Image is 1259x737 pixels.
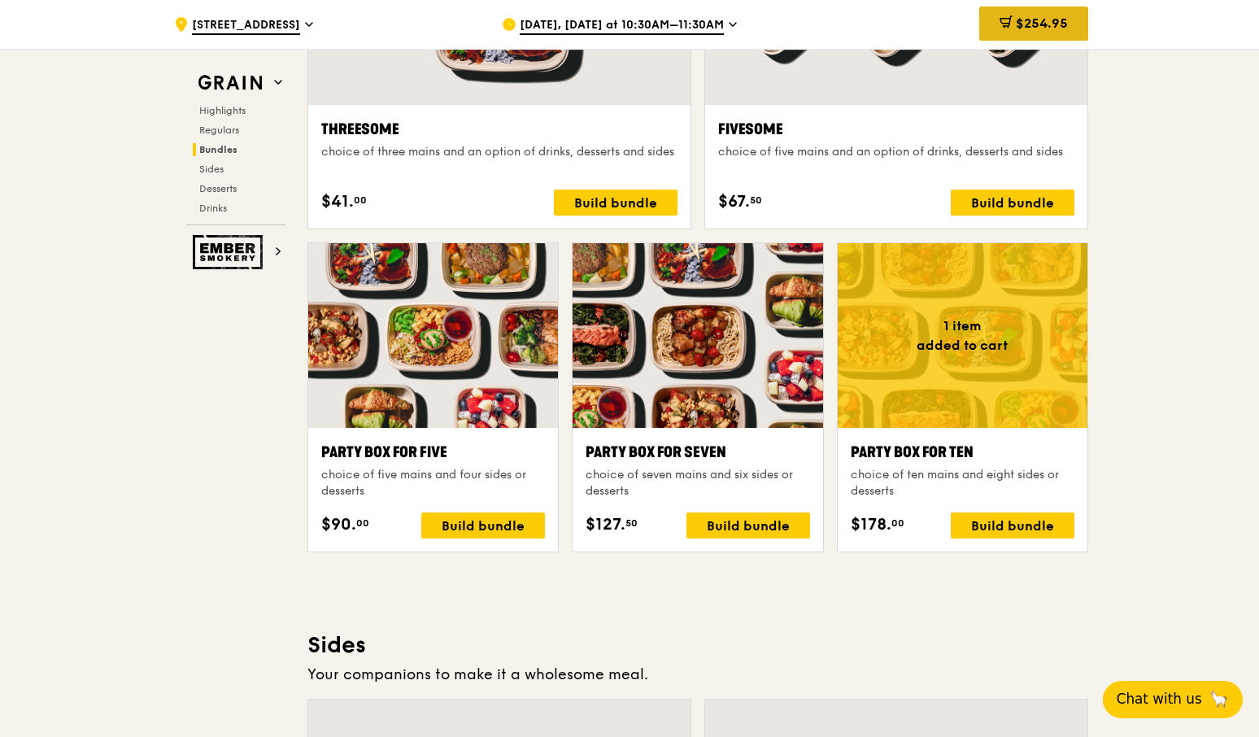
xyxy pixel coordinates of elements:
[321,118,677,141] div: Threesome
[891,517,904,530] span: 00
[1103,681,1243,718] button: Chat with us🦙
[193,235,268,269] img: Ember Smokery web logo
[951,512,1074,539] div: Build bundle
[951,190,1074,216] div: Build bundle
[356,517,369,530] span: 00
[321,190,354,214] span: $41.
[199,105,246,116] span: Highlights
[421,512,545,539] div: Build bundle
[354,194,367,207] span: 00
[1016,15,1068,31] span: $254.95
[321,441,545,464] div: Party Box for Five
[586,512,625,537] span: $127.
[199,124,239,136] span: Regulars
[625,517,638,530] span: 50
[192,17,300,35] span: [STREET_ADDRESS]
[686,512,810,539] div: Build bundle
[851,441,1074,464] div: Party Box for Ten
[554,190,677,216] div: Build bundle
[851,467,1074,499] div: choice of ten mains and eight sides or desserts
[199,203,227,214] span: Drinks
[307,663,1088,686] div: Your companions to make it a wholesome meal.
[321,512,356,537] span: $90.
[1117,689,1202,709] span: Chat with us
[321,467,545,499] div: choice of five mains and four sides or desserts
[851,512,891,537] span: $178.
[307,630,1088,660] h3: Sides
[586,441,809,464] div: Party Box for Seven
[718,144,1074,160] div: choice of five mains and an option of drinks, desserts and sides
[199,183,237,194] span: Desserts
[586,467,809,499] div: choice of seven mains and six sides or desserts
[199,144,237,155] span: Bundles
[718,118,1074,141] div: Fivesome
[520,17,724,35] span: [DATE], [DATE] at 10:30AM–11:30AM
[199,164,224,175] span: Sides
[750,194,762,207] span: 50
[718,190,750,214] span: $67.
[1209,689,1229,709] span: 🦙
[193,68,268,98] img: Grain web logo
[321,144,677,160] div: choice of three mains and an option of drinks, desserts and sides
